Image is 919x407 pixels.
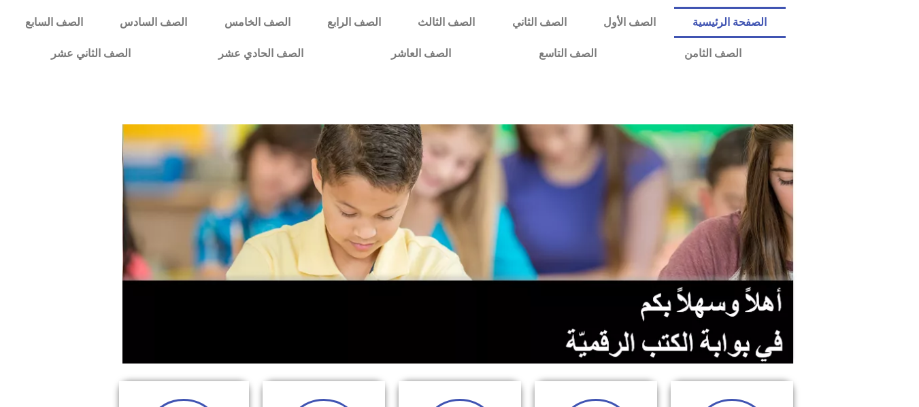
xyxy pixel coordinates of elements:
a: الصف السادس [101,7,205,38]
a: الصف الثاني عشر [7,38,174,69]
a: الصف التاسع [495,38,640,69]
a: الصف الثامن [640,38,785,69]
a: الصف الثاني [494,7,585,38]
a: الصف الخامس [206,7,309,38]
a: الصف السابع [7,7,101,38]
a: الصف الثالث [399,7,493,38]
a: الصفحة الرئيسية [674,7,785,38]
a: الصف الرابع [309,7,399,38]
a: الصف الحادي عشر [174,38,347,69]
a: الصف الأول [585,7,674,38]
a: الصف العاشر [347,38,495,69]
